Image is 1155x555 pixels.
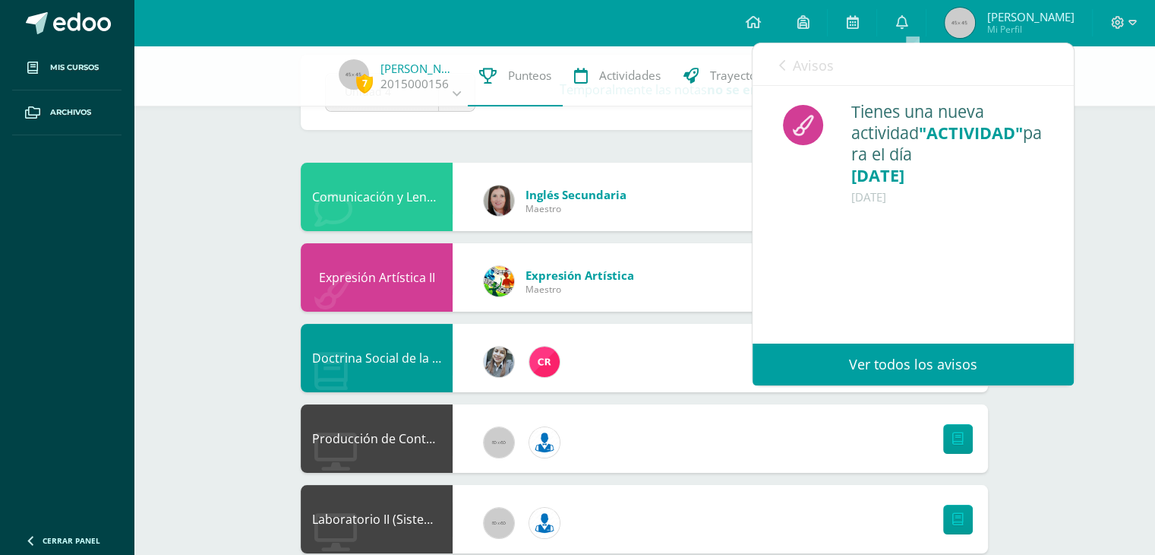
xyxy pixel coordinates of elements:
[301,404,453,473] div: Producción de Contenidos Digitales
[525,187,626,202] span: Inglés Secundaria
[850,164,904,186] span: [DATE]
[563,46,672,106] a: Actividades
[380,76,449,92] a: 2015000156
[945,8,975,38] img: 45x45
[301,324,453,392] div: Doctrina Social de la Iglesia
[525,268,634,283] span: Expresión Artística
[50,62,99,74] span: Mis cursos
[301,163,453,231] div: Comunicación y Lenguaje L3 Inglés
[850,186,1043,208] div: [DATE]
[356,74,373,93] span: 7
[12,90,121,135] a: Archivos
[918,122,1022,144] span: "ACTIVIDAD"
[529,508,560,538] img: 6ed6846fa57649245178fca9fc9a58dd.png
[525,202,626,215] span: Maestro
[339,59,369,90] img: 45x45
[484,347,514,377] img: cba4c69ace659ae4cf02a5761d9a2473.png
[301,243,453,312] div: Expresión Artística II
[525,283,634,296] span: Maestro
[753,344,1074,385] a: Ver todos los avisos
[793,56,834,75] span: Avisos
[986,9,1074,24] span: [PERSON_NAME]
[599,68,661,84] span: Actividades
[484,427,514,458] img: 60x60
[12,46,121,90] a: Mis cursos
[986,23,1074,36] span: Mi Perfil
[850,101,1043,208] div: Tienes una nueva actividad para el día
[529,347,560,377] img: 866c3f3dc5f3efb798120d7ad13644d9.png
[672,46,782,106] a: Trayectoria
[529,427,560,458] img: 6ed6846fa57649245178fca9fc9a58dd.png
[508,68,551,84] span: Punteos
[50,106,91,119] span: Archivos
[43,535,100,546] span: Cerrar panel
[484,186,514,216] img: 8af0450cf43d44e38c4a1497329761f3.png
[710,68,771,84] span: Trayectoria
[484,266,514,297] img: 159e24a6ecedfdf8f489544946a573f0.png
[301,485,453,553] div: Laboratorio II (Sistema Operativo Macintoch)
[468,46,563,106] a: Punteos
[380,61,456,76] a: [PERSON_NAME]
[484,508,514,538] img: 60x60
